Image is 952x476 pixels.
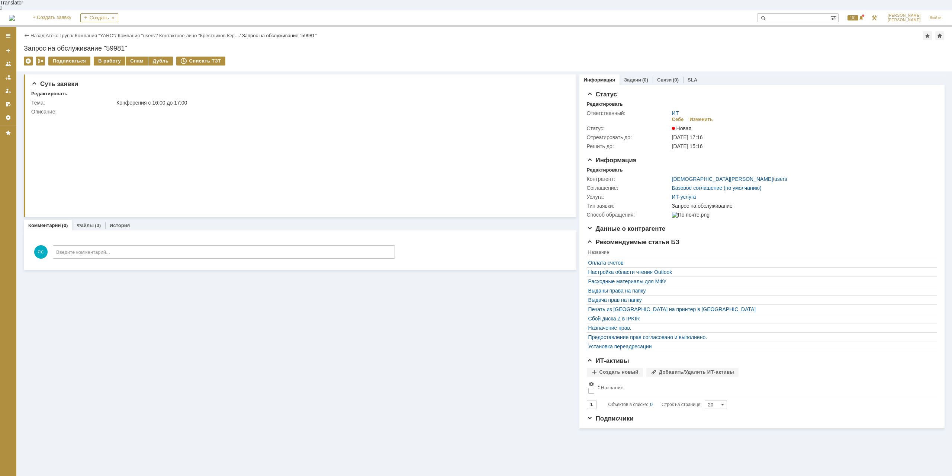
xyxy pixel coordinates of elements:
[588,344,932,349] a: Установка переадресации
[588,316,932,322] div: Сбой диска Z в IPKIR
[110,223,130,228] a: История
[31,100,115,106] div: Тема:
[584,77,615,83] a: Информация
[587,134,670,140] div: Отреагировать до:
[118,33,157,38] a: Компания "users"
[883,10,925,25] a: [PERSON_NAME][PERSON_NAME]
[657,77,672,83] a: Связи
[588,288,932,294] a: Выданы права на папку
[588,278,932,284] a: Расходные материалы для МФУ
[672,212,710,218] img: По почте.png
[935,31,944,40] div: Сделать домашней страницей
[242,33,317,38] div: Запрос на обслуживание "59981"
[116,100,563,106] div: Конферения с 16:00 до 17:00
[608,402,648,407] span: Объектов в списке:
[588,306,932,312] a: Печать из [GEOGRAPHIC_DATA] на принтер в [GEOGRAPHIC_DATA]
[587,203,670,209] div: Тип заявки:
[624,77,641,83] a: Задачи
[159,33,242,38] div: /
[672,110,679,116] a: ИТ
[118,33,159,38] div: /
[587,176,670,182] div: Контрагент:
[30,33,44,38] a: Назад
[587,91,617,98] span: Статус
[843,10,865,25] div: Открыть панель уведомлений
[28,10,76,25] a: + Создать заявку
[774,176,787,182] a: users
[62,223,68,228] div: (0)
[587,357,629,364] span: ИТ-активы
[2,98,14,110] a: Мои согласования
[650,400,653,409] div: 0
[587,415,634,422] span: Подписчики
[587,125,670,131] div: Статус:
[36,57,45,66] div: Работа с массовостью
[9,15,15,21] a: Перейти на домашнюю страницу
[587,212,670,218] div: Способ обращения:
[46,33,72,38] a: Атекс Групп
[588,260,932,266] a: Оплата счетов
[673,77,679,83] div: (0)
[587,110,670,116] div: Ответственный:
[28,223,61,228] a: Комментарии
[587,225,666,232] span: Данные о контрагенте
[75,33,118,38] div: /
[24,57,33,66] div: Удалить
[642,77,648,83] div: (0)
[9,15,15,21] img: logo
[672,125,692,131] span: Новая
[587,157,637,164] span: Информация
[159,33,239,38] a: Контактное лицо "Крестников Юр…
[672,203,932,209] div: Запрос на обслуживание
[831,14,838,21] span: Расширенный поиск
[596,380,933,397] th: Название
[31,80,78,87] span: Суть заявки
[31,109,565,115] div: Описание:
[46,33,75,38] div: /
[672,134,703,140] span: [DATE] 17:16
[672,143,703,149] span: [DATE] 15:16
[888,13,921,18] span: [PERSON_NAME]
[77,223,94,228] a: Файлы
[587,194,670,200] div: Услуга:
[672,176,773,182] a: [DEMOGRAPHIC_DATA][PERSON_NAME]
[80,13,118,22] div: Создать
[587,167,623,173] div: Редактировать
[31,91,67,97] div: Редактировать
[608,400,702,409] i: Строк на странице:
[587,185,670,191] div: Соглашение:
[672,176,787,182] div: /
[888,18,921,22] span: [PERSON_NAME]
[672,116,684,122] div: Себе
[2,85,14,97] a: Мои заявки
[848,15,858,20] span: 101
[44,32,45,38] div: |
[588,325,932,331] a: Назначение прав.
[925,10,946,25] a: Выйти
[588,334,932,340] a: Предоставление прав согласовано и выполнено.
[672,194,696,200] a: ИТ-услуга
[672,185,762,191] a: Базовое соглашение (по умолчанию)
[587,143,670,149] div: Решить до:
[588,297,932,303] a: Выдача прав на папку
[870,13,879,22] a: Перейти в интерфейс администратора
[24,45,945,52] div: Запрос на обслуживание "59981"
[601,385,624,390] div: Название
[923,31,932,40] div: Добавить в избранное
[587,101,623,107] div: Редактировать
[95,223,101,228] div: (0)
[588,269,932,275] a: Настройка области чтения Outlook
[75,33,115,38] a: Компания "YARO"
[587,248,933,258] th: Название
[688,77,697,83] a: SLA
[2,112,14,124] a: Настройки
